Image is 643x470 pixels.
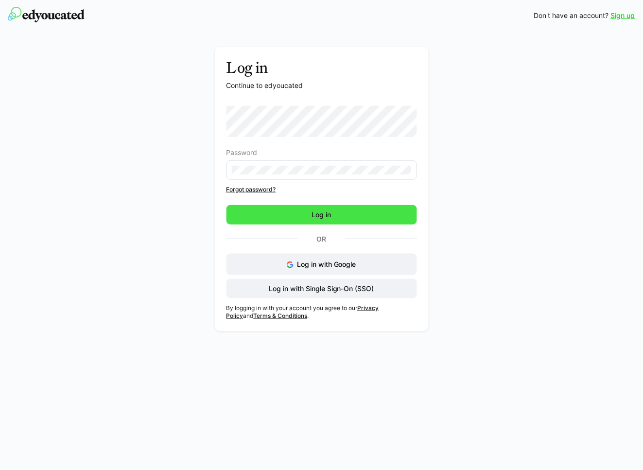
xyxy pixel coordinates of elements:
[226,58,417,77] h3: Log in
[226,304,417,320] p: By logging in with your account you agree to our and .
[226,279,417,298] button: Log in with Single Sign-On (SSO)
[298,232,346,246] p: Or
[611,11,635,20] a: Sign up
[226,205,417,225] button: Log in
[226,254,417,275] button: Log in with Google
[254,312,308,319] a: Terms & Conditions
[226,81,417,90] p: Continue to edyoucated
[8,7,85,22] img: edyoucated
[311,210,333,220] span: Log in
[226,304,379,319] a: Privacy Policy
[226,149,258,157] span: Password
[267,284,376,294] span: Log in with Single Sign-On (SSO)
[297,260,356,268] span: Log in with Google
[534,11,609,20] span: Don't have an account?
[226,186,417,193] a: Forgot password?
